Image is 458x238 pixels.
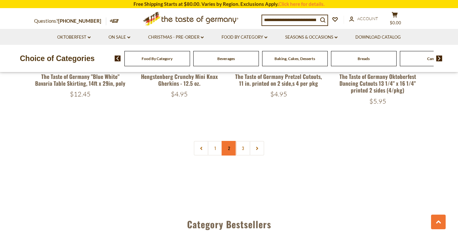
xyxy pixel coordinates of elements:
[236,141,250,156] a: 3
[274,56,315,61] a: Baking, Cakes, Desserts
[270,90,287,98] span: $4.95
[115,56,121,61] img: previous arrow
[436,56,442,61] img: next arrow
[208,141,223,156] a: 1
[217,56,235,61] a: Beverages
[222,141,236,156] a: 2
[390,20,401,25] span: $0.00
[357,16,378,21] span: Account
[285,34,337,41] a: Seasons & Occasions
[278,1,324,7] a: Click here for details.
[142,56,172,61] a: Food By Category
[35,72,125,87] a: The Taste of Germany "Blue White" Bavaria Table Skirting, 14ft x 29in, poly
[171,90,188,98] span: $4.95
[369,97,386,105] span: $5.95
[108,34,130,41] a: On Sale
[57,34,91,41] a: Oktoberfest
[385,12,404,28] button: $0.00
[358,56,370,61] a: Breads
[141,72,218,87] a: Hengstenberg Crunchy Mini Knax Gherkins - 12.5 oz.
[355,34,401,41] a: Download Catalog
[3,209,455,236] div: Category Bestsellers
[427,56,438,61] a: Candy
[349,15,378,22] a: Account
[222,34,267,41] a: Food By Category
[34,17,106,25] p: Questions?
[58,18,101,24] a: [PHONE_NUMBER]
[235,72,322,87] a: The Taste of Germany Pretzel Cutouts, 11 in. printed on 2 side,s 4 per pkg
[339,72,416,94] a: The Taste of Germany Oktoberfest Dancing Cutouts 13 1/4" x 16 1/4" printed 2 sides (4/pkg)
[148,34,204,41] a: Christmas - PRE-ORDER
[70,90,91,98] span: $12.45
